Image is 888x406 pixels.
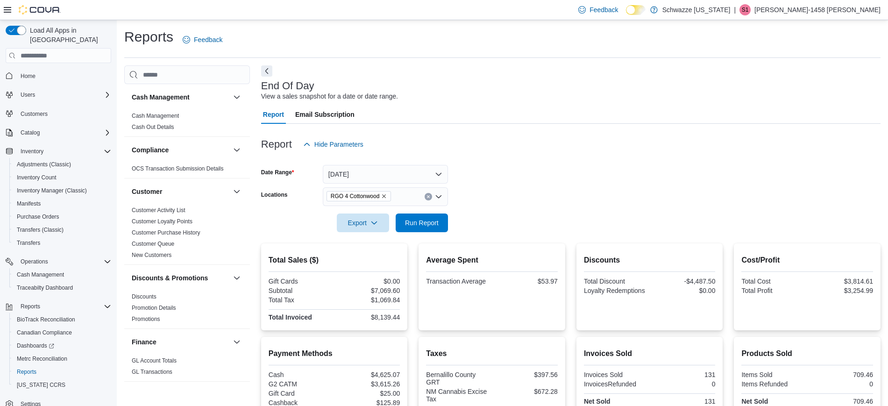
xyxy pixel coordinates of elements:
span: Adjustments (Classic) [13,159,111,170]
button: Clear input [425,193,432,200]
div: Bernalillo County GRT [426,371,490,386]
span: [US_STATE] CCRS [17,381,65,389]
button: Finance [231,336,242,348]
a: Traceabilty Dashboard [13,282,77,293]
span: Operations [21,258,48,265]
button: Catalog [17,127,43,138]
strong: Net Sold [584,398,611,405]
a: [US_STATE] CCRS [13,379,69,391]
h2: Average Spent [426,255,558,266]
button: Compliance [231,144,242,156]
a: OCS Transaction Submission Details [132,165,224,172]
button: Users [2,88,115,101]
a: Dashboards [13,340,58,351]
div: $3,814.61 [809,278,873,285]
button: Inventory [17,146,47,157]
div: 709.46 [809,371,873,378]
div: Loyalty Redemptions [584,287,648,294]
button: Operations [2,255,115,268]
button: Adjustments (Classic) [9,158,115,171]
p: [PERSON_NAME]-1458 [PERSON_NAME] [754,4,881,15]
p: | [734,4,736,15]
button: Home [2,69,115,82]
span: Reports [13,366,111,378]
span: Feedback [194,35,222,44]
button: Metrc Reconciliation [9,352,115,365]
div: Customer [124,205,250,264]
span: Inventory Manager (Classic) [13,185,111,196]
span: Cash Management [13,269,111,280]
div: -$4,487.50 [652,278,716,285]
span: Traceabilty Dashboard [17,284,73,292]
a: Home [17,71,39,82]
div: Cash Management [124,110,250,136]
div: $53.97 [494,278,558,285]
button: Discounts & Promotions [132,273,229,283]
span: Users [17,89,111,100]
span: Email Subscription [295,105,355,124]
span: Catalog [17,127,111,138]
span: Customer Queue [132,240,174,248]
div: 0 [809,380,873,388]
div: Subtotal [269,287,333,294]
input: Dark Mode [626,5,646,15]
a: BioTrack Reconciliation [13,314,79,325]
a: Metrc Reconciliation [13,353,71,364]
span: Inventory [21,148,43,155]
h2: Discounts [584,255,716,266]
strong: Total Invoiced [269,313,312,321]
div: Transaction Average [426,278,490,285]
span: Run Report [405,218,439,228]
span: Canadian Compliance [13,327,111,338]
span: Cash Out Details [132,123,174,131]
button: Users [17,89,39,100]
a: GL Account Totals [132,357,177,364]
strong: Net Sold [741,398,768,405]
a: Feedback [179,30,226,49]
span: Promotions [132,315,160,323]
span: Export [342,214,384,232]
span: Hide Parameters [314,140,363,149]
div: Items Refunded [741,380,805,388]
span: Customers [17,108,111,120]
span: Canadian Compliance [17,329,72,336]
button: Cash Management [132,93,229,102]
h2: Taxes [426,348,558,359]
a: Promotion Details [132,305,176,311]
span: Users [21,91,35,99]
button: Run Report [396,214,448,232]
span: Transfers (Classic) [13,224,111,235]
a: Reports [13,366,40,378]
button: Catalog [2,126,115,139]
div: $0.00 [652,287,716,294]
button: [DATE] [323,165,448,184]
a: Discounts [132,293,156,300]
h1: Reports [124,28,173,46]
div: NM Cannabis Excise Tax [426,388,490,403]
a: Customer Purchase History [132,229,200,236]
span: RGO 4 Cottonwood [331,192,380,201]
a: Purchase Orders [13,211,63,222]
div: $8,139.44 [336,313,400,321]
span: Customer Activity List [132,207,185,214]
button: Reports [2,300,115,313]
div: $3,615.26 [336,380,400,388]
div: Total Tax [269,296,333,304]
a: Transfers [13,237,44,249]
a: Inventory Manager (Classic) [13,185,91,196]
a: GL Transactions [132,369,172,375]
span: Inventory [17,146,111,157]
div: Gift Cards [269,278,333,285]
span: Home [21,72,36,80]
button: Inventory [2,145,115,158]
span: Manifests [17,200,41,207]
button: Export [337,214,389,232]
span: Traceabilty Dashboard [13,282,111,293]
div: Invoices Sold [584,371,648,378]
span: Catalog [21,129,40,136]
span: Transfers (Classic) [17,226,64,234]
div: Samantha-1458 Matthews [739,4,751,15]
span: Customers [21,110,48,118]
